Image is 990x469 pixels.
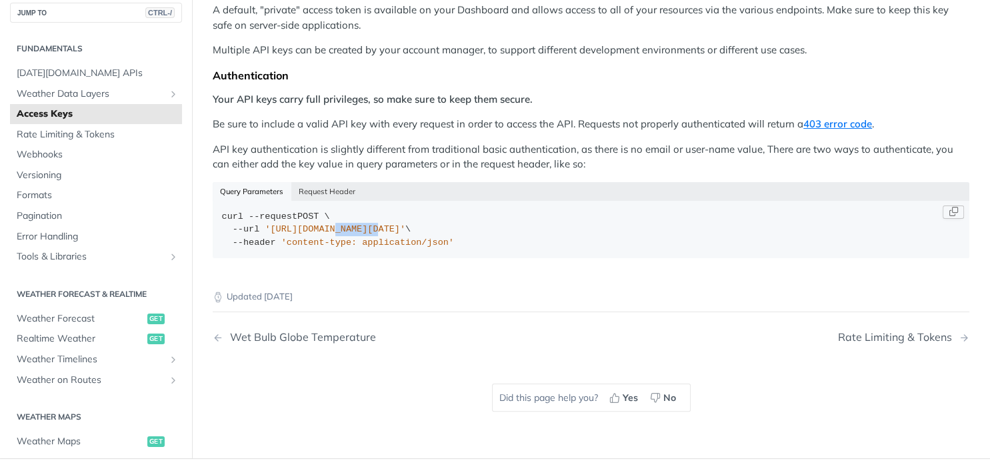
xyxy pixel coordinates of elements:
span: Versioning [17,169,179,182]
a: Access Keys [10,105,182,125]
span: Access Keys [17,108,179,121]
span: get [147,437,165,448]
a: Weather Mapsget [10,432,182,452]
span: Weather Maps [17,436,144,449]
button: Request Header [291,182,363,201]
span: '[URL][DOMAIN_NAME][DATE]' [265,224,405,234]
div: POST \ \ [222,210,961,250]
a: Versioning [10,165,182,185]
a: [DATE][DOMAIN_NAME] APIs [10,63,182,83]
button: Yes [605,388,645,408]
p: Multiple API keys can be created by your account manager, to support different development enviro... [213,43,969,58]
span: Formats [17,189,179,203]
span: Weather Timelines [17,353,165,366]
span: Weather Data Layers [17,87,165,101]
a: Error Handling [10,227,182,247]
span: --request [249,211,297,221]
span: [DATE][DOMAIN_NAME] APIs [17,67,179,80]
button: Copy Code [943,205,964,219]
a: Pagination [10,207,182,227]
nav: Pagination Controls [213,318,969,357]
a: Weather TimelinesShow subpages for Weather Timelines [10,350,182,370]
span: No [663,391,676,405]
a: Next Page: Rate Limiting & Tokens [838,331,969,344]
span: Weather on Routes [17,374,165,387]
span: curl [222,211,243,221]
span: get [147,314,165,324]
strong: Your API keys carry full privileges, so make sure to keep them secure. [213,93,533,105]
span: Realtime Weather [17,333,144,346]
span: Yes [623,391,638,405]
h2: Weather Maps [10,412,182,424]
h2: Weather Forecast & realtime [10,288,182,300]
span: Webhooks [17,149,179,162]
span: --header [233,238,276,248]
span: Rate Limiting & Tokens [17,128,179,141]
h2: Fundamentals [10,43,182,55]
div: Authentication [213,69,969,82]
div: Wet Bulb Globe Temperature [223,331,376,344]
span: Tools & Libraries [17,251,165,264]
p: Be sure to include a valid API key with every request in order to access the API. Requests not pr... [213,117,969,132]
span: get [147,334,165,345]
a: 403 error code [803,117,872,130]
a: Weather Forecastget [10,309,182,329]
p: Updated [DATE] [213,290,969,304]
button: Show subpages for Weather Timelines [168,354,179,365]
div: Rate Limiting & Tokens [838,331,959,344]
span: --url [233,224,260,234]
button: Show subpages for Weather Data Layers [168,89,179,99]
span: CTRL-/ [145,7,175,18]
a: Formats [10,186,182,206]
div: Did this page help you? [492,384,691,412]
a: Weather Data LayersShow subpages for Weather Data Layers [10,84,182,104]
button: Show subpages for Tools & Libraries [168,252,179,263]
a: Previous Page: Wet Bulb Globe Temperature [213,331,537,344]
button: JUMP TOCTRL-/ [10,3,182,23]
a: Weather on RoutesShow subpages for Weather on Routes [10,370,182,390]
p: API key authentication is slightly different from traditional basic authentication, as there is n... [213,142,969,172]
a: Realtime Weatherget [10,330,182,350]
button: No [645,388,683,408]
span: Error Handling [17,230,179,244]
button: Show subpages for Weather on Routes [168,375,179,386]
a: Webhooks [10,145,182,165]
span: 'content-type: application/json' [281,238,454,248]
p: A default, "private" access token is available on your Dashboard and allows access to all of your... [213,3,969,33]
span: Pagination [17,210,179,223]
span: Weather Forecast [17,312,144,326]
a: Tools & LibrariesShow subpages for Tools & Libraries [10,248,182,268]
a: Rate Limiting & Tokens [10,125,182,145]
